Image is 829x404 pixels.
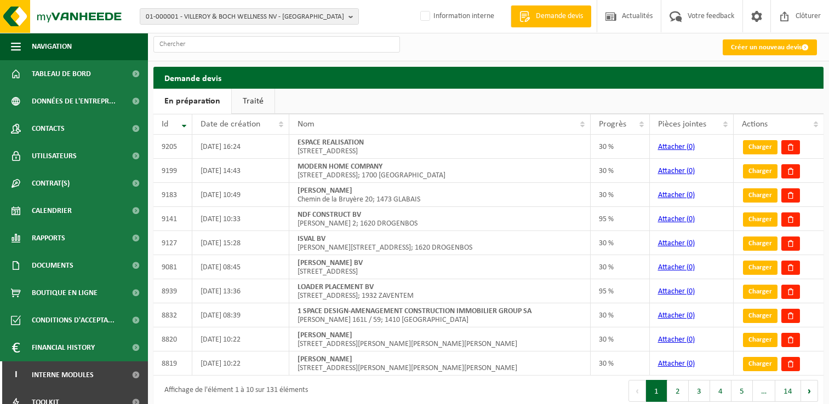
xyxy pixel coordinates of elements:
[298,331,352,339] strong: [PERSON_NAME]
[628,380,646,402] button: Previous
[591,135,649,159] td: 30 %
[298,307,531,315] strong: 1 SPACE DESIGN-AMENAGEMENT CONSTRUCTION IMMOBILIER GROUP SA
[658,215,695,223] a: Attacher (0)
[140,8,359,25] button: 01-000001 - VILLEROY & BOCH WELLNESS NV - [GEOGRAPHIC_DATA]
[658,263,695,272] a: Attacher (0)
[192,207,289,231] td: [DATE] 10:33
[689,239,693,247] span: 0
[192,183,289,207] td: [DATE] 10:49
[658,143,695,151] a: Attacher (0)
[298,187,352,195] strong: [PERSON_NAME]
[32,279,98,307] span: Boutique en ligne
[689,311,693,320] span: 0
[743,333,777,347] a: Charger
[646,380,667,402] button: 1
[289,207,591,231] td: [PERSON_NAME] 2; 1620 DROGENBOS
[153,36,400,53] input: Chercher
[32,170,70,197] span: Contrat(s)
[533,11,586,22] span: Demande devis
[289,303,591,327] td: [PERSON_NAME] 161L / 59; 1410 [GEOGRAPHIC_DATA]
[192,303,289,327] td: [DATE] 08:39
[743,236,777,251] a: Charger
[742,120,768,129] span: Actions
[201,120,260,129] span: Date de création
[658,311,695,320] a: Attacher (0)
[298,235,325,243] strong: ISVAL BV
[689,380,710,402] button: 3
[32,115,65,142] span: Contacts
[723,39,817,55] a: Créer un nouveau devis
[418,8,494,25] label: Information interne
[32,334,95,361] span: Financial History
[289,351,591,376] td: [STREET_ADDRESS][PERSON_NAME][PERSON_NAME][PERSON_NAME]
[743,164,777,178] a: Charger
[192,231,289,255] td: [DATE] 15:28
[32,197,72,224] span: Calendrier
[159,381,308,401] div: Affichage de l'élément 1 à 10 sur 131 éléments
[591,303,649,327] td: 30 %
[667,380,689,402] button: 2
[289,135,591,159] td: [STREET_ADDRESS]
[11,361,21,389] span: I
[775,380,801,402] button: 14
[658,336,695,344] a: Attacher (0)
[153,231,192,255] td: 9127
[658,191,695,199] a: Attacher (0)
[743,212,777,227] a: Charger
[153,135,192,159] td: 9205
[298,355,352,363] strong: [PERSON_NAME]
[32,33,72,60] span: Navigation
[192,135,289,159] td: [DATE] 16:24
[153,303,192,327] td: 8832
[153,207,192,231] td: 9141
[289,231,591,255] td: [PERSON_NAME][STREET_ADDRESS]; 1620 DROGENBOS
[658,120,706,129] span: Pièces jointes
[298,211,361,219] strong: NDF CONSTRUCT BV
[743,309,777,323] a: Charger
[591,327,649,351] td: 30 %
[743,140,777,154] a: Charger
[153,159,192,183] td: 9199
[591,183,649,207] td: 30 %
[731,380,753,402] button: 5
[801,380,818,402] button: Next
[591,159,649,183] td: 30 %
[591,255,649,279] td: 30 %
[743,285,777,299] a: Charger
[32,60,91,88] span: Tableau de bord
[689,167,693,175] span: 0
[32,252,73,279] span: Documents
[298,120,315,129] span: Nom
[289,159,591,183] td: [STREET_ADDRESS]; 1700 [GEOGRAPHIC_DATA]
[298,259,363,267] strong: [PERSON_NAME] BV
[153,89,231,114] a: En préparation
[689,191,693,199] span: 0
[153,327,192,351] td: 8820
[591,207,649,231] td: 95 %
[658,360,695,368] a: Attacher (0)
[689,360,693,368] span: 0
[710,380,731,402] button: 4
[658,167,695,175] a: Attacher (0)
[289,183,591,207] td: Chemin de la Bruyère 20; 1473 GLABAIS
[153,67,824,88] h2: Demande devis
[162,120,168,129] span: Id
[689,336,693,344] span: 0
[32,361,94,389] span: Interne modules
[153,183,192,207] td: 9183
[192,327,289,351] td: [DATE] 10:22
[153,279,192,303] td: 8939
[192,279,289,303] td: [DATE] 13:36
[658,287,695,296] a: Attacher (0)
[289,327,591,351] td: [STREET_ADDRESS][PERSON_NAME][PERSON_NAME][PERSON_NAME]
[599,120,626,129] span: Progrès
[743,188,777,203] a: Charger
[289,255,591,279] td: [STREET_ADDRESS]
[192,351,289,376] td: [DATE] 10:22
[192,159,289,183] td: [DATE] 14:43
[689,143,693,151] span: 0
[298,283,374,291] strong: LOADER PLACEMENT BV
[232,89,275,114] a: Traité
[32,307,115,334] span: Conditions d'accepta...
[32,224,65,252] span: Rapports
